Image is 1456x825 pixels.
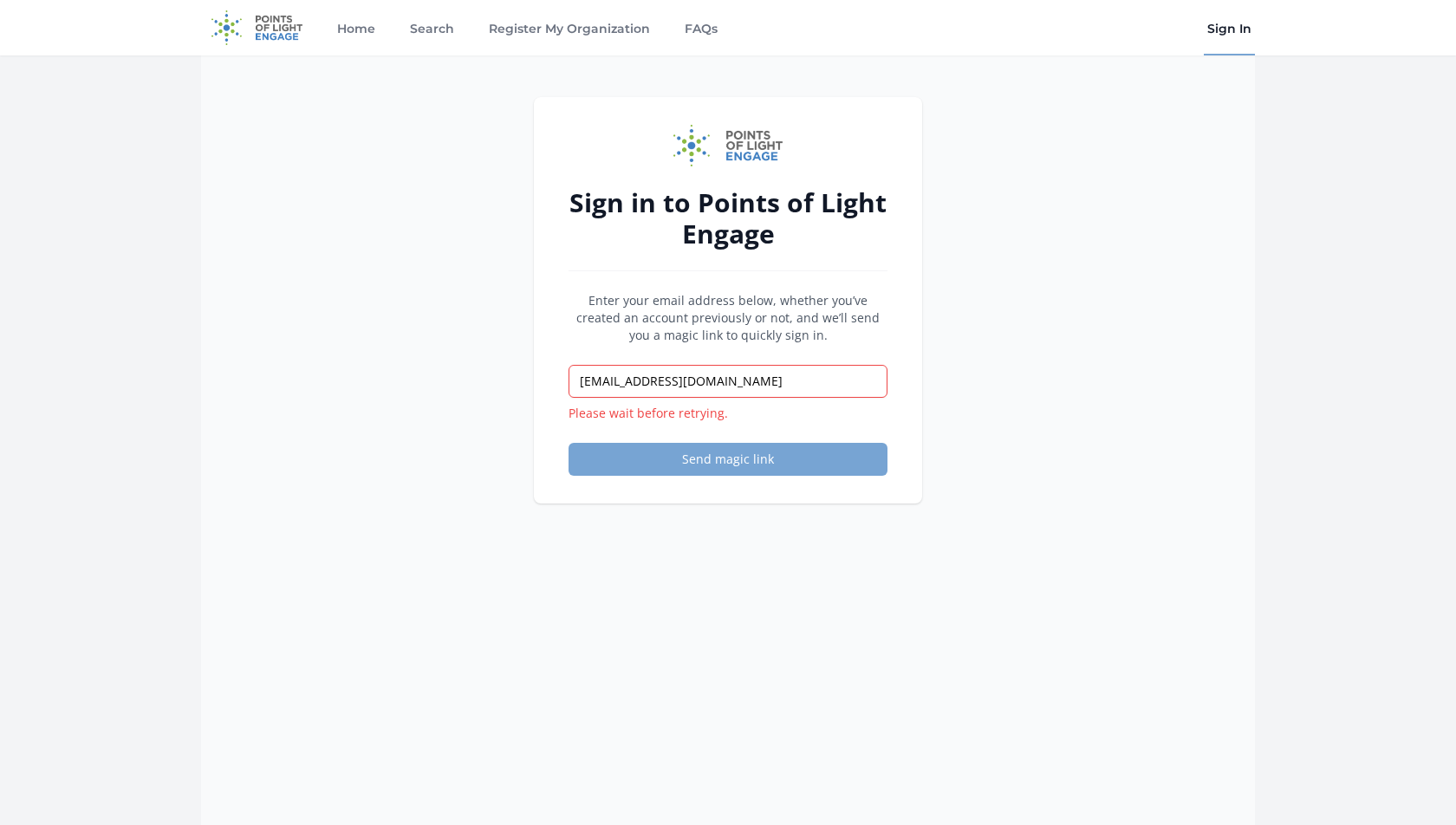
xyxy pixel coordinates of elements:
[569,292,887,344] p: Enter your email address below, whether you’ve created an account previously or not, and we’ll se...
[569,365,887,398] input: Email address
[569,443,887,476] button: Send magic link
[673,125,783,166] img: Points of Light Engage logo
[569,405,887,422] p: Please wait before retrying.
[569,187,887,250] h2: Sign in to Points of Light Engage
